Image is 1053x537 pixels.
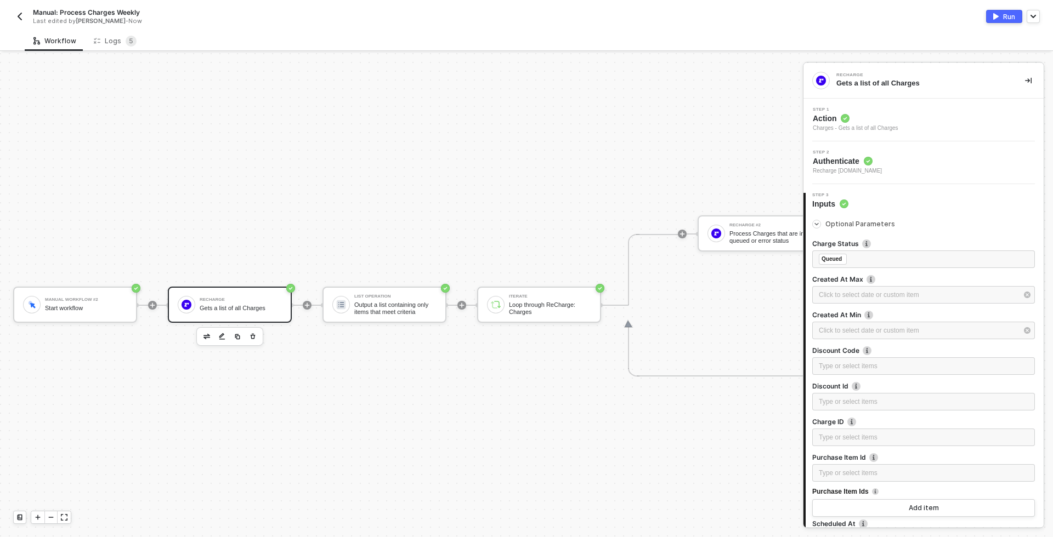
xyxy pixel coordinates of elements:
[219,333,225,340] img: edit-cred
[822,254,842,264] div: Queued
[286,284,295,293] span: icon-success-page
[859,519,868,528] img: icon-info
[813,124,898,133] div: Charges - Gets a list of all Charges
[813,156,882,167] span: Authenticate
[182,300,191,310] img: icon
[812,218,1035,230] div: Optional Parameters
[812,381,1035,391] label: Discount Id
[354,294,437,299] div: List Operation
[45,298,127,302] div: Manual Workflow #2
[231,330,244,343] button: copy-block
[354,301,437,315] div: Output a list containing only items that meet criteria
[993,13,999,20] img: activate
[729,230,812,244] div: Process Charges that are in a queued or error status
[149,302,156,309] span: icon-play
[203,334,210,339] img: edit-cred
[509,294,591,299] div: Iterate
[76,17,126,25] span: [PERSON_NAME]
[33,37,76,45] div: Workflow
[458,302,465,309] span: icon-play
[803,150,1044,175] div: Step 2Authenticate Recharge [DOMAIN_NAME]
[33,17,501,25] div: Last edited by - Now
[33,8,140,17] span: Manual: Process Charges Weekly
[863,346,871,355] img: icon-info
[200,305,282,312] div: Gets a list of all Charges
[126,36,137,47] sup: 5
[852,382,860,391] img: icon-info
[812,275,1035,284] label: Created At Max
[48,514,54,521] span: icon-minus
[803,107,1044,133] div: Step 1Action Charges - Gets a list of all Charges
[129,37,133,45] span: 5
[1003,12,1015,21] div: Run
[200,330,213,343] button: edit-cred
[909,504,939,512] div: Add item
[729,223,812,227] div: ReCharge #2
[836,73,1001,77] div: ReCharge
[15,12,24,21] img: back
[986,10,1022,23] button: activateRun
[869,453,878,462] img: icon-info
[491,300,501,310] img: icon
[812,346,1035,355] label: Discount Code
[812,310,1035,319] label: Created At Min
[813,221,820,227] span: icon-arrow-right-small
[816,76,826,85] img: integration-icon
[711,228,721,238] img: icon
[61,514,67,521] span: icon-expand
[812,453,1035,462] label: Purchase Item Id
[812,198,848,209] span: Inputs
[812,193,848,197] span: Step 3
[836,78,1007,88] div: Gets a list of all Charges
[216,330,229,343] button: edit-cred
[813,107,898,112] span: Step 1
[234,333,241,340] img: copy-block
[812,499,1035,517] button: Add item
[441,284,450,293] span: icon-success-page
[596,284,604,293] span: icon-success-page
[847,418,856,426] img: icon-info
[304,302,310,309] span: icon-play
[35,514,41,521] span: icon-play
[509,301,591,315] div: Loop through ReCharge: Charges
[813,167,882,175] span: Recharge [DOMAIN_NAME]
[200,298,282,302] div: ReCharge
[872,488,879,495] img: icon-info
[45,305,127,312] div: Start workflow
[812,488,869,495] span: Purchase Item Ids
[13,10,26,23] button: back
[812,519,1035,528] label: Scheduled At
[132,284,140,293] span: icon-success-page
[813,150,882,155] span: Step 2
[27,300,37,309] img: icon
[825,220,895,228] span: Optional Parameters
[862,239,871,248] img: icon-info
[679,231,686,237] span: icon-play
[812,417,1035,426] label: Charge ID
[867,275,875,284] img: icon-info
[864,311,873,319] img: icon-info
[812,239,1035,248] label: Charge Status
[94,36,137,47] div: Logs
[1025,77,1032,84] span: icon-collapse-right
[813,113,898,124] span: Action
[336,300,346,310] img: icon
